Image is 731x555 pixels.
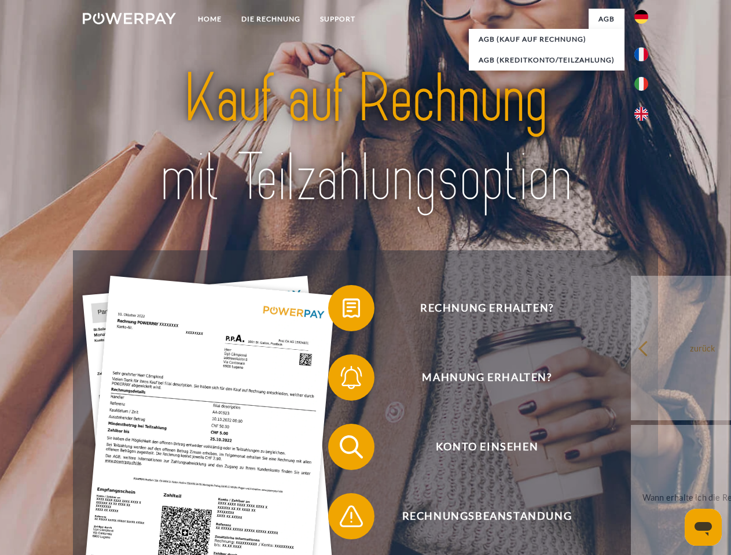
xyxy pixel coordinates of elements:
[685,509,722,546] iframe: Schaltfläche zum Öffnen des Messaging-Fensters
[328,285,629,331] button: Rechnung erhalten?
[337,502,366,531] img: qb_warning.svg
[111,55,620,221] img: title-powerpay_de.svg
[83,13,176,24] img: logo-powerpay-white.svg
[469,50,625,71] a: AGB (Kreditkonto/Teilzahlung)
[232,9,310,29] a: DIE RECHNUNG
[634,107,648,121] img: en
[310,9,365,29] a: SUPPORT
[345,285,629,331] span: Rechnung erhalten?
[337,363,366,392] img: qb_bell.svg
[634,77,648,91] img: it
[469,29,625,50] a: AGB (Kauf auf Rechnung)
[345,424,629,470] span: Konto einsehen
[345,493,629,539] span: Rechnungsbeanstandung
[337,432,366,461] img: qb_search.svg
[634,10,648,24] img: de
[188,9,232,29] a: Home
[589,9,625,29] a: agb
[634,47,648,61] img: fr
[328,424,629,470] button: Konto einsehen
[337,294,366,323] img: qb_bill.svg
[345,354,629,401] span: Mahnung erhalten?
[328,354,629,401] button: Mahnung erhalten?
[328,493,629,539] button: Rechnungsbeanstandung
